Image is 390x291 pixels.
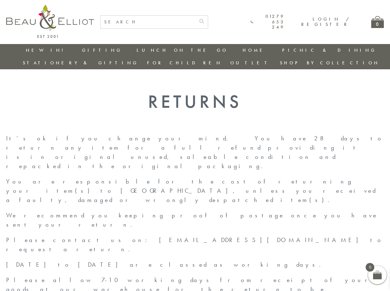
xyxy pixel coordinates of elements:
a: Picnic & Dining [282,47,376,53]
span: It’s ok if you change your mind. You have 28 days to return any item for a full refund providing ... [6,134,384,170]
a: 0 [371,16,384,28]
a: Shop by collection [280,60,380,66]
a: 01279 653 249 [251,14,285,30]
a: New in! [26,47,67,53]
span: Please contact us on: [EMAIL_ADDRESS][DOMAIN_NAME] to request a return. [6,236,383,253]
span: You are responsible for the cost of returning your item(s) to [GEOGRAPHIC_DATA], unless you recei... [6,177,376,204]
img: logo [6,5,94,38]
a: Outlet [230,60,271,66]
a: Gifting [82,47,122,53]
span: 0 [366,263,374,272]
h1: Returns [6,91,384,112]
span: We recommend you keeping proof of postage once you have sent your return. [6,211,377,228]
a: Stationery & Gifting [23,60,138,66]
a: Home [243,47,267,53]
a: Lunch On The Go [137,47,228,53]
a: For Children [147,60,222,66]
a: Login / Register [301,16,350,27]
span: [DATE] to [DATE] are classed as working days. [6,261,326,269]
input: SEARCH [101,16,195,28]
